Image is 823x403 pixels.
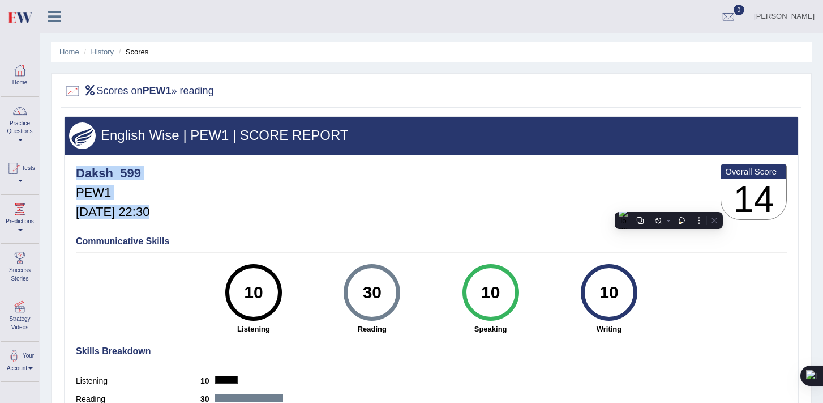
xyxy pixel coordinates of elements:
div: 10 [470,269,511,316]
strong: Writing [555,324,662,334]
strong: Listening [200,324,307,334]
h4: Skills Breakdown [76,346,787,357]
a: Home [1,56,39,93]
strong: Speaking [437,324,544,334]
h3: English Wise | PEW1 | SCORE REPORT [69,128,794,143]
a: Predictions [1,195,39,240]
a: History [91,48,114,56]
h4: Daksh_599 [76,167,149,180]
b: 10 [200,376,215,385]
h2: Scores on » reading [64,83,214,100]
h4: Communicative Skills [76,236,787,247]
a: Your Account [1,342,39,379]
b: Overall Score [725,167,782,176]
div: 30 [352,269,393,316]
a: Tests [1,154,39,191]
a: Strategy Videos [1,292,39,337]
h5: [DATE] 22:30 [76,205,149,219]
span: 0 [734,5,745,15]
a: Home [59,48,79,56]
h5: PEW1 [76,186,149,200]
div: 10 [233,269,274,316]
li: Scores [116,46,149,57]
strong: Reading [319,324,426,334]
label: Listening [76,375,200,387]
div: 10 [588,269,629,316]
img: wings.png [69,122,96,149]
a: Practice Questions [1,97,39,150]
a: Success Stories [1,244,39,289]
h3: 14 [721,179,786,220]
b: PEW1 [143,85,172,96]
